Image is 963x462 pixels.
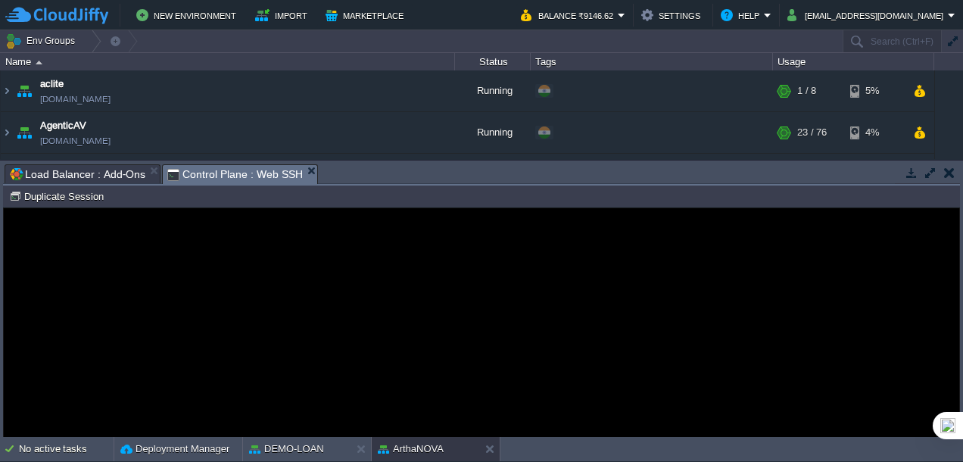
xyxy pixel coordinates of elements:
[787,6,948,24] button: [EMAIL_ADDRESS][DOMAIN_NAME]
[14,70,35,111] img: AMDAwAAAACH5BAEAAAAALAAAAAABAAEAAAICRAEAOw==
[455,154,531,195] div: Stopped
[120,442,229,457] button: Deployment Manager
[9,189,108,203] button: Duplicate Session
[455,112,531,153] div: Running
[521,6,618,24] button: Balance ₹9146.62
[249,442,324,457] button: DEMO-LOAN
[455,70,531,111] div: Running
[2,53,454,70] div: Name
[40,133,111,148] a: [DOMAIN_NAME]
[456,53,530,70] div: Status
[850,70,899,111] div: 5%
[850,112,899,153] div: 4%
[36,61,42,64] img: AMDAwAAAACH5BAEAAAAALAAAAAABAAEAAAICRAEAOw==
[40,76,64,92] a: aclite
[136,6,241,24] button: New Environment
[850,154,899,195] div: 3%
[14,112,35,153] img: AMDAwAAAACH5BAEAAAAALAAAAAABAAEAAAICRAEAOw==
[797,70,816,111] div: 1 / 8
[774,53,933,70] div: Usage
[1,154,13,195] img: AMDAwAAAACH5BAEAAAAALAAAAAABAAEAAAICRAEAOw==
[1,112,13,153] img: AMDAwAAAACH5BAEAAAAALAAAAAABAAEAAAICRAEAOw==
[797,112,827,153] div: 23 / 76
[10,165,145,183] span: Load Balancer : Add-Ons
[255,6,312,24] button: Import
[641,6,705,24] button: Settings
[14,154,35,195] img: AMDAwAAAACH5BAEAAAAALAAAAAABAAEAAAICRAEAOw==
[797,154,821,195] div: 0 / 32
[19,437,114,461] div: No active tasks
[531,53,772,70] div: Tags
[721,6,764,24] button: Help
[5,6,108,25] img: CloudJiffy
[378,442,444,457] button: ArthaNOVA
[1,70,13,111] img: AMDAwAAAACH5BAEAAAAALAAAAAABAAEAAAICRAEAOw==
[167,165,303,184] span: Control Plane : Web SSH
[40,118,86,133] a: AgenticAV
[5,30,80,52] button: Env Groups
[326,6,408,24] button: Marketplace
[40,92,111,107] span: [DOMAIN_NAME]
